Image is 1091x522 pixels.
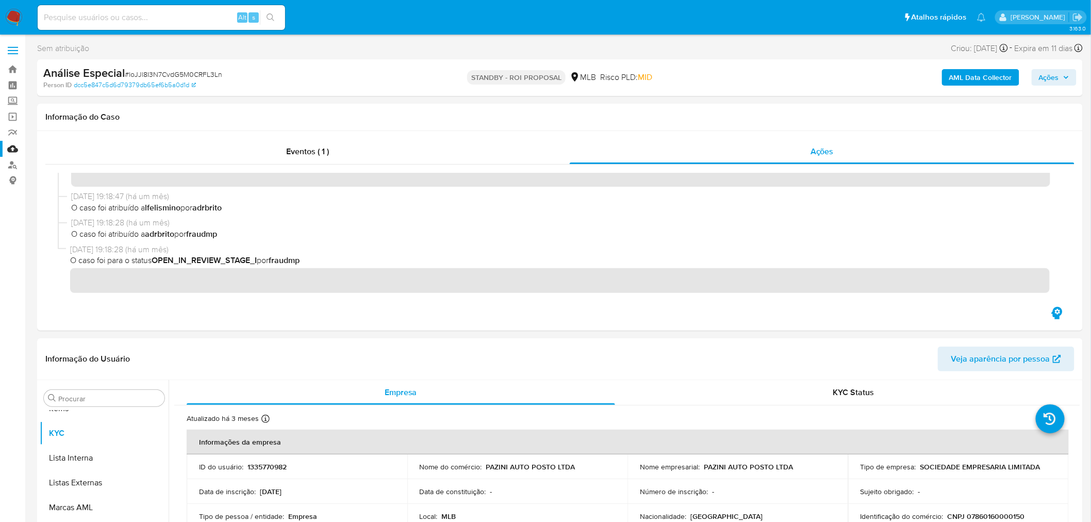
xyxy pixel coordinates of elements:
[187,430,1069,454] th: Informações da empresa
[1015,43,1073,54] span: Expira em 11 dias
[420,462,482,471] p: Nome do comércio :
[1039,69,1059,86] span: Ações
[712,487,714,496] p: -
[286,145,329,157] span: Eventos ( 1 )
[260,10,281,25] button: search-icon
[187,414,259,423] p: Atualizado há 3 meses
[45,112,1075,122] h1: Informação do Caso
[199,512,284,521] p: Tipo de pessoa / entidade :
[638,71,652,83] span: MID
[252,12,255,22] span: s
[948,512,1025,521] p: CNPJ 07860160000150
[37,43,89,54] span: Sem atribuição
[43,64,125,81] b: Análise Especial
[704,462,793,471] p: PAZINI AUTO POSTO LTDA
[977,13,986,22] a: Notificações
[199,487,256,496] p: Data de inscrição :
[938,347,1075,371] button: Veja aparência por pessoa
[238,12,246,22] span: Alt
[38,11,285,24] input: Pesquise usuários ou casos...
[1010,41,1013,55] span: -
[260,487,282,496] p: [DATE]
[1072,12,1083,23] a: Sair
[1011,12,1069,22] p: laisa.felismino@mercadolivre.com
[74,80,196,90] a: dcc5e847c5d6d79379db65ef6b5a0d1d
[951,347,1050,371] span: Veja aparência por pessoa
[199,462,243,471] p: ID do usuário :
[833,386,874,398] span: KYC Status
[570,72,596,83] div: MLB
[385,386,417,398] span: Empresa
[45,354,130,364] h1: Informação do Usuário
[1032,69,1077,86] button: Ações
[640,487,708,496] p: Número de inscrição :
[40,446,169,470] button: Lista Interna
[600,72,652,83] span: Risco PLD:
[490,487,492,496] p: -
[861,462,916,471] p: Tipo de empresa :
[949,69,1012,86] b: AML Data Collector
[942,69,1019,86] button: AML Data Collector
[467,70,566,85] p: STANDBY - ROI PROPOSAL
[861,512,944,521] p: Identificação do comércio :
[43,80,72,90] b: Person ID
[912,12,967,23] span: Atalhos rápidos
[951,41,1008,55] div: Criou: [DATE]
[40,470,169,495] button: Listas Externas
[288,512,317,521] p: Empresa
[861,487,914,496] p: Sujeito obrigado :
[48,394,56,402] button: Procurar
[247,462,287,471] p: 1335770982
[920,462,1040,471] p: SOCIEDADE EMPRESARIA LIMITADA
[811,145,834,157] span: Ações
[40,421,169,446] button: KYC
[640,462,700,471] p: Nome empresarial :
[420,512,438,521] p: Local :
[420,487,486,496] p: Data de constituição :
[58,394,160,403] input: Procurar
[125,69,222,79] span: # loJJl8I3N7CvdG5M0CRFL3Ln
[640,512,686,521] p: Nacionalidade :
[40,495,169,520] button: Marcas AML
[486,462,575,471] p: PAZINI AUTO POSTO LTDA
[918,487,920,496] p: -
[442,512,456,521] p: MLB
[690,512,763,521] p: [GEOGRAPHIC_DATA]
